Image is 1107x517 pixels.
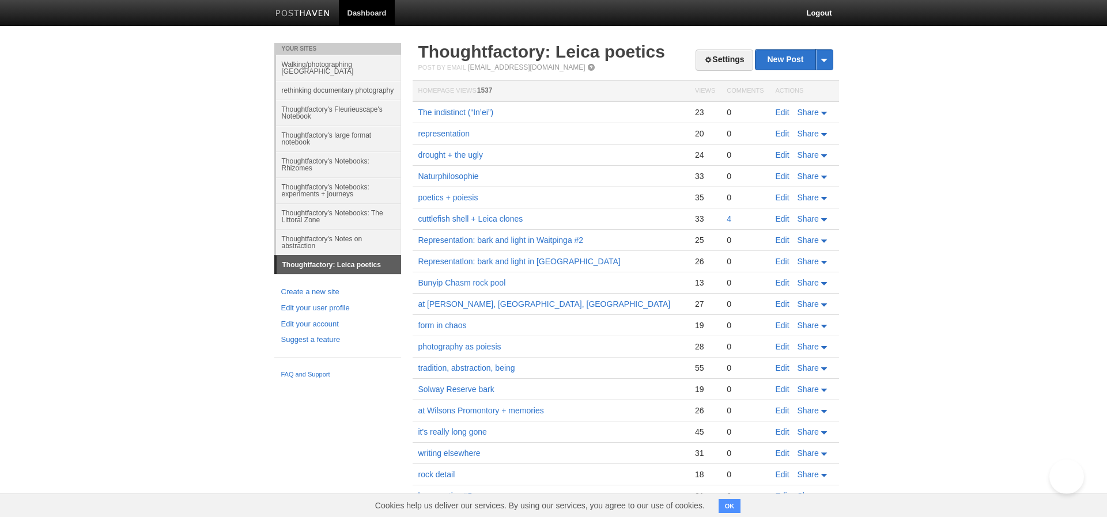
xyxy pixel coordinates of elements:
[418,491,473,500] a: b+w poetics #5
[418,108,494,117] a: The indistinct (“In’ei”)
[418,470,455,479] a: rock detail
[727,469,764,480] div: 0
[727,192,764,203] div: 0
[276,151,401,177] a: Thoughtfactory's Notebooks: Rhizomes
[727,341,764,352] div: 0
[776,129,789,138] a: Edit
[689,81,721,102] th: Views
[276,229,401,255] a: Thoughtfactory's Notes on abstraction
[695,192,715,203] div: 35
[418,235,584,245] a: Representatlon: bark and light in Waitpinga #2
[276,203,401,229] a: Thoughtfactory's Notebooks: The Littoral Zone
[281,302,394,314] a: Edit your user profile
[770,81,839,102] th: Actions
[798,342,819,351] span: Share
[695,128,715,139] div: 20
[695,427,715,437] div: 45
[776,385,789,394] a: Edit
[776,363,789,372] a: Edit
[695,235,715,245] div: 25
[727,320,764,330] div: 0
[727,448,764,458] div: 0
[413,81,689,102] th: Homepage Views
[695,214,715,224] div: 33
[776,278,789,287] a: Edit
[727,150,764,160] div: 0
[276,177,401,203] a: Thoughtfactory's Notebooks: experiments + journeys
[719,499,741,513] button: OK
[776,299,789,309] a: Edit
[755,50,832,70] a: New Post
[727,427,764,437] div: 0
[776,470,789,479] a: Edit
[798,321,819,330] span: Share
[695,448,715,458] div: 31
[798,363,819,372] span: Share
[418,42,665,61] a: Thoughtfactory: Leica poetics
[727,384,764,394] div: 0
[277,256,401,274] a: Thoughtfactory: Leica poetics
[468,63,585,71] a: [EMAIL_ADDRESS][DOMAIN_NAME]
[695,469,715,480] div: 18
[274,43,401,55] li: Your Sites
[418,427,487,436] a: it's really long gone
[776,193,789,202] a: Edit
[727,107,764,117] div: 0
[418,385,494,394] a: Solway Reserve bark
[418,299,671,309] a: at [PERSON_NAME], [GEOGRAPHIC_DATA], [GEOGRAPHIC_DATA]
[798,108,819,117] span: Share
[281,286,394,298] a: Create a new site
[695,299,715,309] div: 27
[798,235,819,245] span: Share
[798,172,819,181] span: Share
[776,321,789,330] a: Edit
[721,81,769,102] th: Comments
[727,363,764,373] div: 0
[798,491,819,500] span: Share
[418,342,501,351] a: photography as poiesis
[418,278,506,287] a: Bunyip Chasm rock pool
[798,470,819,479] span: Share
[776,491,789,500] a: Edit
[798,278,819,287] span: Share
[281,370,394,380] a: FAQ and Support
[276,100,401,126] a: Thoughtfactory's Fleurieuscape's Notebook
[695,150,715,160] div: 24
[695,384,715,394] div: 19
[727,235,764,245] div: 0
[695,256,715,267] div: 26
[418,363,515,372] a: tradition, abstraction, being
[418,448,481,458] a: writing elsewhere
[695,277,715,288] div: 13
[727,171,764,181] div: 0
[418,150,483,159] a: drought + the ugly
[695,341,715,352] div: 28
[798,257,819,266] span: Share
[477,86,493,94] span: 1537
[798,427,819,436] span: Share
[798,448,819,458] span: Share
[727,277,764,288] div: 0
[727,299,764,309] div: 0
[776,448,789,458] a: Edit
[418,321,467,330] a: form in chaos
[276,55,401,81] a: Walking/photographing [GEOGRAPHIC_DATA]
[276,126,401,151] a: Thoughtfactory's large format notebook
[776,150,789,159] a: Edit
[364,494,716,517] span: Cookies help us deliver our services. By using our services, you agree to our use of cookies.
[798,193,819,202] span: Share
[727,214,731,223] a: 4
[798,150,819,159] span: Share
[776,235,789,245] a: Edit
[798,299,819,309] span: Share
[275,10,330,18] img: Posthaven-bar
[776,342,789,351] a: Edit
[695,491,715,501] div: 21
[696,50,753,71] a: Settings
[418,172,479,181] a: Naturphilosophie
[776,172,789,181] a: Edit
[798,406,819,415] span: Share
[727,256,764,267] div: 0
[281,334,394,346] a: Suggest a feature
[695,171,715,181] div: 33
